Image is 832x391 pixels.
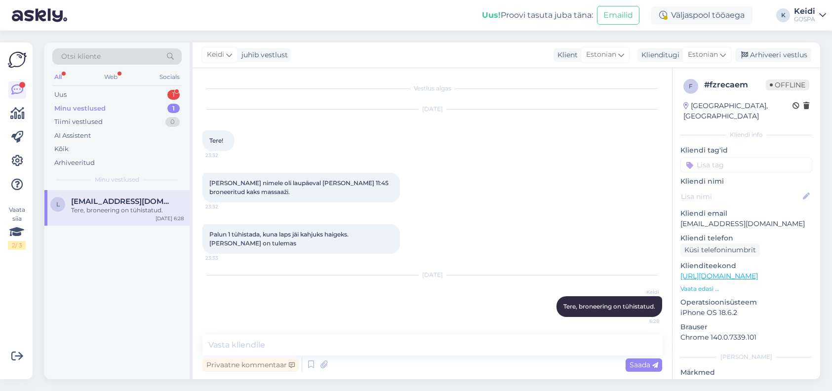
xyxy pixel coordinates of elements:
[202,271,662,279] div: [DATE]
[680,322,812,332] p: Brauser
[56,200,60,208] span: l
[209,137,223,144] span: Tere!
[54,104,106,114] div: Minu vestlused
[766,79,809,90] span: Offline
[586,49,616,60] span: Estonian
[207,49,224,60] span: Keidi
[680,233,812,243] p: Kliendi telefon
[680,272,758,280] a: [URL][DOMAIN_NAME]
[8,241,26,250] div: 2 / 3
[680,308,812,318] p: iPhone OS 18.6.2
[630,360,658,369] span: Saada
[165,117,180,127] div: 0
[167,104,180,114] div: 1
[54,90,67,100] div: Uus
[61,51,101,62] span: Otsi kliente
[680,284,812,293] p: Vaata edasi ...
[597,6,639,25] button: Emailid
[651,6,753,24] div: Väljaspool tööaega
[102,71,119,83] div: Web
[680,243,760,257] div: Küsi telefoninumbrit
[680,367,812,378] p: Märkmed
[205,254,242,262] span: 23:33
[688,49,718,60] span: Estonian
[71,197,174,206] span: liisu.paukson@gmail.com
[794,7,826,23] a: KeidiGOSPA
[158,71,182,83] div: Socials
[202,358,299,372] div: Privaatne kommentaar
[554,50,578,60] div: Klient
[689,82,693,90] span: f
[238,50,288,60] div: juhib vestlust
[156,215,184,222] div: [DATE] 6:28
[54,144,69,154] div: Kõik
[202,105,662,114] div: [DATE]
[681,191,801,202] input: Lisa nimi
[205,203,242,210] span: 23:32
[209,231,350,247] span: Palun 1 tühistada, kuna laps jäi kahjuks haigeks. [PERSON_NAME] on tulemas
[52,71,64,83] div: All
[482,9,593,21] div: Proovi tasuta juba täna:
[776,8,790,22] div: K
[8,205,26,250] div: Vaata siia
[54,117,103,127] div: Tiimi vestlused
[683,101,792,121] div: [GEOGRAPHIC_DATA], [GEOGRAPHIC_DATA]
[54,158,95,168] div: Arhiveeritud
[680,176,812,187] p: Kliendi nimi
[563,303,655,310] span: Tere, broneering on tühistatud.
[637,50,679,60] div: Klienditugi
[622,288,659,296] span: Keidi
[71,206,184,215] div: Tere, broneering on tühistatud.
[794,15,815,23] div: GOSPA
[482,10,501,20] b: Uus!
[622,317,659,325] span: 6:28
[704,79,766,91] div: # fzrecaem
[95,175,139,184] span: Minu vestlused
[54,131,91,141] div: AI Assistent
[680,145,812,156] p: Kliendi tag'id
[680,130,812,139] div: Kliendi info
[680,208,812,219] p: Kliendi email
[680,261,812,271] p: Klienditeekond
[205,152,242,159] span: 23:32
[680,297,812,308] p: Operatsioonisüsteem
[735,48,811,62] div: Arhiveeri vestlus
[680,219,812,229] p: [EMAIL_ADDRESS][DOMAIN_NAME]
[680,332,812,343] p: Chrome 140.0.7339.101
[167,90,180,100] div: 1
[8,50,27,69] img: Askly Logo
[794,7,815,15] div: Keidi
[680,157,812,172] input: Lisa tag
[209,179,390,195] span: [PERSON_NAME] nimele oli laupäeval [PERSON_NAME] 11:45 broneeritud kaks massaaži.
[202,84,662,93] div: Vestlus algas
[680,352,812,361] div: [PERSON_NAME]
